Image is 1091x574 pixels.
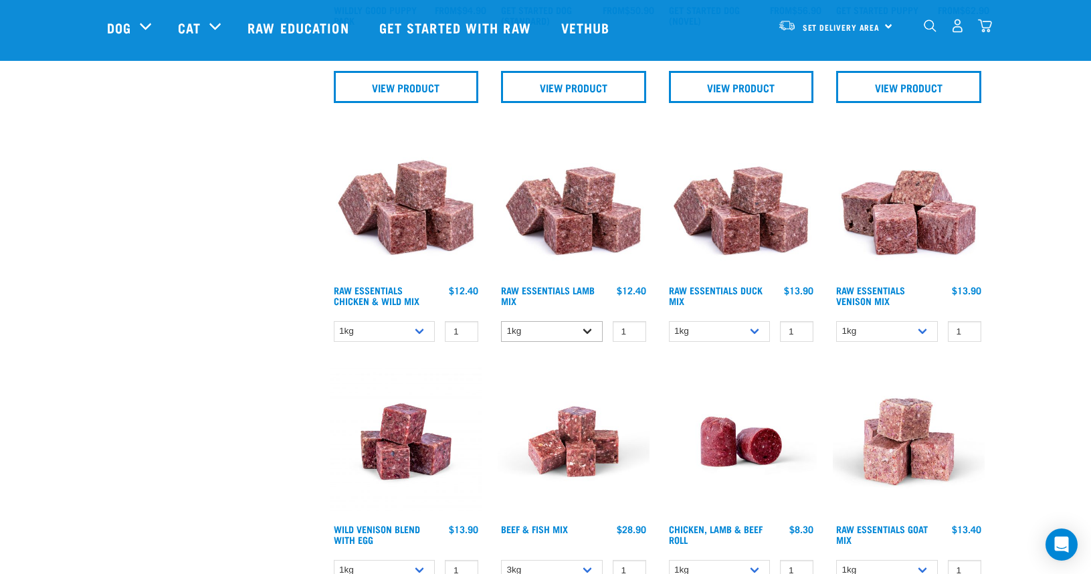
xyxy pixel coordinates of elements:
[836,288,905,303] a: Raw Essentials Venison Mix
[366,1,548,54] a: Get started with Raw
[952,524,981,535] div: $13.40
[449,524,478,535] div: $13.90
[780,321,813,342] input: 1
[948,321,981,342] input: 1
[784,285,813,296] div: $13.90
[501,71,646,103] a: View Product
[445,321,478,342] input: 1
[669,527,763,542] a: Chicken, Lamb & Beef Roll
[803,25,880,29] span: Set Delivery Area
[498,366,650,518] img: Beef Mackerel 1
[234,1,365,54] a: Raw Education
[836,527,928,542] a: Raw Essentials Goat Mix
[924,19,936,32] img: home-icon-1@2x.png
[978,19,992,33] img: home-icon@2x.png
[330,127,482,279] img: Pile Of Cubed Chicken Wild Meat Mix
[501,288,595,303] a: Raw Essentials Lamb Mix
[613,321,646,342] input: 1
[952,285,981,296] div: $13.90
[107,17,131,37] a: Dog
[548,1,627,54] a: Vethub
[666,366,817,518] img: Raw Essentials Chicken Lamb Beef Bulk Minced Raw Dog Food Roll Unwrapped
[334,288,419,303] a: Raw Essentials Chicken & Wild Mix
[1046,529,1078,561] div: Open Intercom Messenger
[501,527,568,531] a: Beef & Fish Mix
[334,71,479,103] a: View Product
[178,17,201,37] a: Cat
[617,285,646,296] div: $12.40
[669,288,763,303] a: Raw Essentials Duck Mix
[449,285,478,296] div: $12.40
[951,19,965,33] img: user.png
[666,127,817,279] img: ?1041 RE Lamb Mix 01
[789,524,813,535] div: $8.30
[778,19,796,31] img: van-moving.png
[836,71,981,103] a: View Product
[334,527,420,542] a: Wild Venison Blend with Egg
[669,71,814,103] a: View Product
[833,366,985,518] img: Goat M Ix 38448
[498,127,650,279] img: ?1041 RE Lamb Mix 01
[330,366,482,518] img: Venison Egg 1616
[617,524,646,535] div: $28.90
[833,127,985,279] img: 1113 RE Venison Mix 01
